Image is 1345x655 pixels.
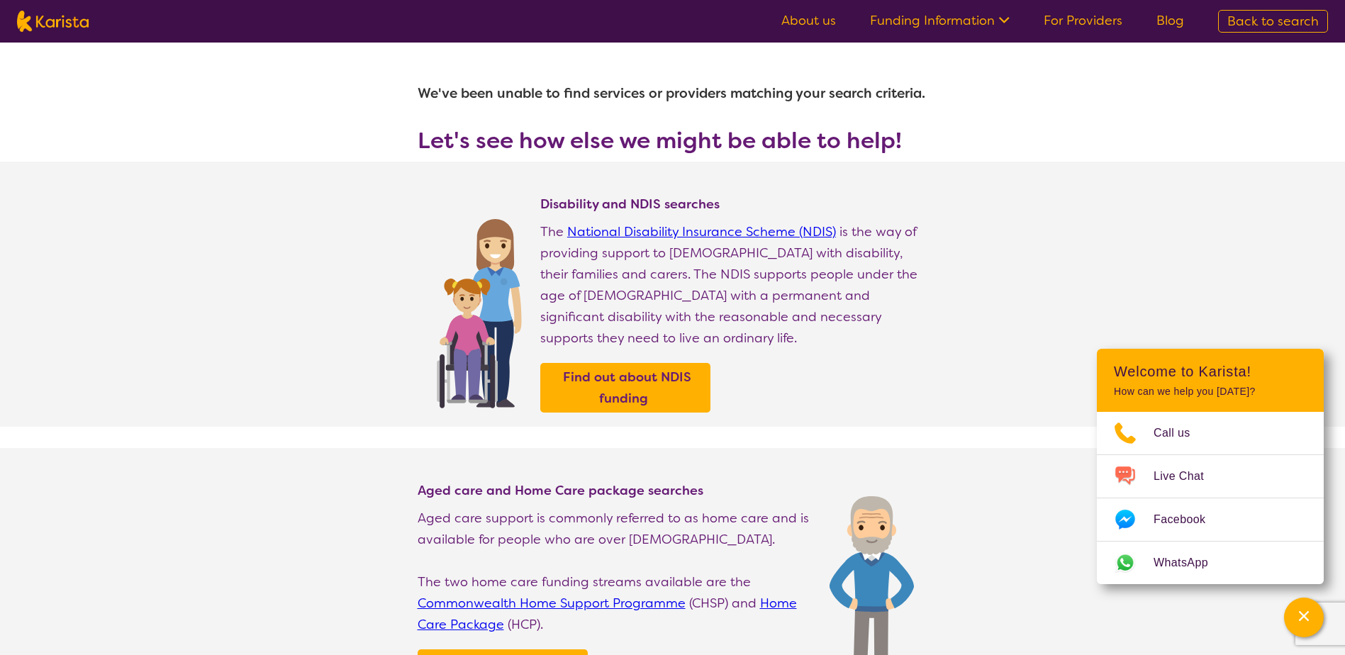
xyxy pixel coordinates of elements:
span: Call us [1154,422,1207,444]
div: Channel Menu [1097,349,1324,584]
p: The is the way of providing support to [DEMOGRAPHIC_DATA] with disability, their families and car... [540,221,928,349]
a: For Providers [1044,12,1122,29]
h2: Welcome to Karista! [1114,363,1307,380]
a: About us [781,12,836,29]
span: Live Chat [1154,466,1221,487]
p: How can we help you [DATE]? [1114,386,1307,398]
a: National Disability Insurance Scheme (NDIS) [567,223,836,240]
button: Channel Menu [1284,598,1324,637]
span: WhatsApp [1154,552,1225,573]
p: The two home care funding streams available are the (CHSP) and (HCP). [418,571,815,635]
b: Find out about NDIS funding [563,369,691,407]
ul: Choose channel [1097,412,1324,584]
img: Karista logo [17,11,89,32]
a: Web link opens in a new tab. [1097,542,1324,584]
a: Funding Information [870,12,1010,29]
h4: Disability and NDIS searches [540,196,928,213]
img: Find NDIS and Disability services and providers [432,210,526,408]
a: Commonwealth Home Support Programme [418,595,686,612]
p: Aged care support is commonly referred to as home care and is available for people who are over [... [418,508,815,550]
a: Blog [1156,12,1184,29]
a: Find out about NDIS funding [544,366,707,409]
h3: Let's see how else we might be able to help! [418,128,928,153]
span: Facebook [1154,509,1222,530]
span: Back to search [1227,13,1319,30]
a: Back to search [1218,10,1328,33]
h1: We've been unable to find services or providers matching your search criteria. [418,77,928,111]
h4: Aged care and Home Care package searches [418,482,815,499]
